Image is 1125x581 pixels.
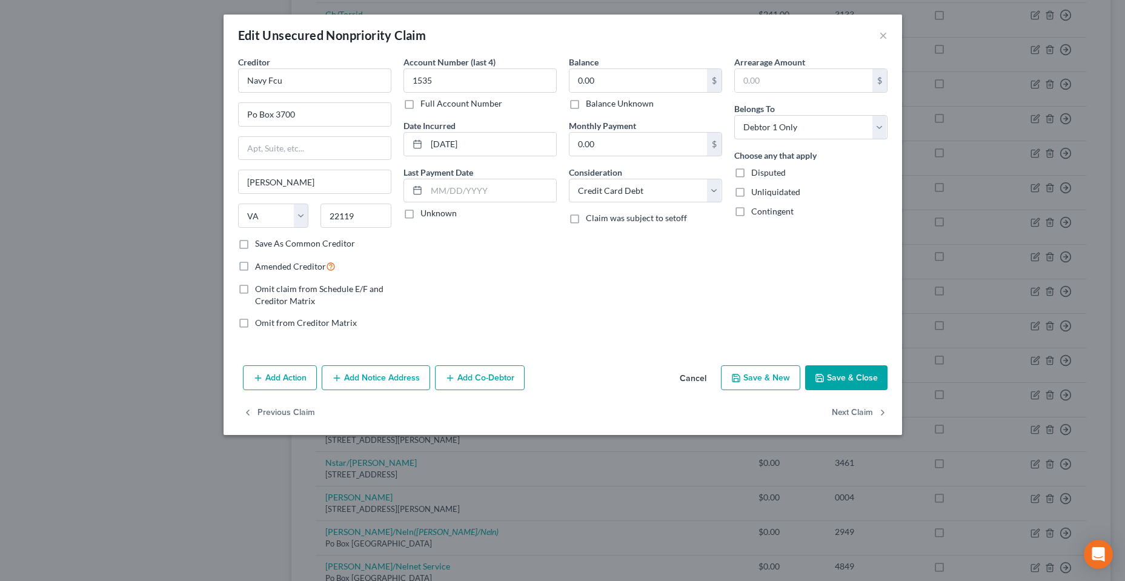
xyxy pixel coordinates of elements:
div: $ [707,69,722,92]
input: Search creditor by name... [238,68,391,93]
button: Previous Claim [243,400,315,425]
label: Date Incurred [403,119,456,132]
input: 0.00 [569,133,707,156]
label: Consideration [569,166,622,179]
span: Omit claim from Schedule E/F and Creditor Matrix [255,284,383,306]
input: Apt, Suite, etc... [239,137,391,160]
label: Choose any that apply [734,149,817,162]
label: Last Payment Date [403,166,473,179]
button: Save & Close [805,365,888,391]
div: Edit Unsecured Nonpriority Claim [238,27,426,44]
span: Belongs To [734,104,775,114]
label: Full Account Number [420,98,502,110]
button: Next Claim [832,400,888,425]
input: Enter city... [239,170,391,193]
input: Enter address... [239,103,391,126]
label: Account Number (last 4) [403,56,496,68]
input: 0.00 [735,69,872,92]
input: Enter zip... [320,204,391,228]
label: Balance Unknown [586,98,654,110]
input: 0.00 [569,69,707,92]
span: Creditor [238,57,270,67]
button: Save & New [721,365,800,391]
button: Add Action [243,365,317,391]
input: MM/DD/YYYY [426,133,556,156]
label: Balance [569,56,599,68]
span: Contingent [751,206,794,216]
button: Add Notice Address [322,365,430,391]
label: Save As Common Creditor [255,237,355,250]
input: MM/DD/YYYY [426,179,556,202]
label: Unknown [420,207,457,219]
span: Amended Creditor [255,261,326,271]
div: $ [872,69,887,92]
input: XXXX [403,68,557,93]
span: Omit from Creditor Matrix [255,317,357,328]
button: Cancel [670,367,716,391]
label: Arrearage Amount [734,56,805,68]
button: × [879,28,888,42]
span: Disputed [751,167,786,178]
div: $ [707,133,722,156]
span: Unliquidated [751,187,800,197]
div: Open Intercom Messenger [1084,540,1113,569]
label: Monthly Payment [569,119,636,132]
button: Add Co-Debtor [435,365,525,391]
span: Claim was subject to setoff [586,213,687,223]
